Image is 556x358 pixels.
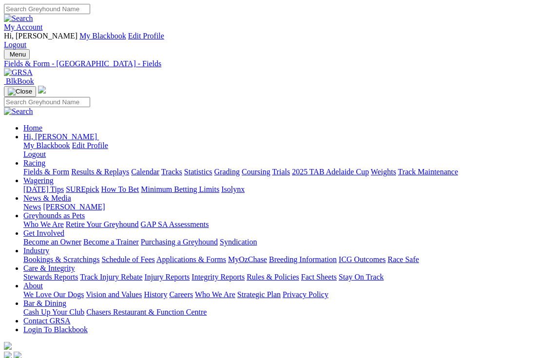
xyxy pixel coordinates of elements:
[23,220,552,229] div: Greyhounds as Pets
[4,342,12,350] img: logo-grsa-white.png
[72,141,108,150] a: Edit Profile
[4,107,33,116] img: Search
[4,14,33,23] img: Search
[23,299,66,307] a: Bar & Dining
[398,168,458,176] a: Track Maintenance
[4,68,33,77] img: GRSA
[247,273,299,281] a: Rules & Policies
[23,273,78,281] a: Stewards Reports
[23,308,552,317] div: Bar & Dining
[23,159,45,167] a: Racing
[141,185,219,193] a: Minimum Betting Limits
[8,88,32,95] img: Close
[220,238,257,246] a: Syndication
[23,203,552,211] div: News & Media
[339,273,383,281] a: Stay On Track
[169,290,193,299] a: Careers
[161,168,182,176] a: Tracks
[242,168,270,176] a: Coursing
[4,32,77,40] span: Hi, [PERSON_NAME]
[23,317,70,325] a: Contact GRSA
[23,229,64,237] a: Get Involved
[23,246,49,255] a: Industry
[128,32,164,40] a: Edit Profile
[23,255,99,264] a: Bookings & Scratchings
[23,273,552,282] div: Care & Integrity
[4,23,43,31] a: My Account
[23,308,84,316] a: Cash Up Your Club
[23,185,552,194] div: Wagering
[23,124,42,132] a: Home
[23,220,64,228] a: Who We Are
[192,273,245,281] a: Integrity Reports
[6,77,34,85] span: BlkBook
[23,290,552,299] div: About
[141,220,209,228] a: GAP SA Assessments
[43,203,105,211] a: [PERSON_NAME]
[184,168,212,176] a: Statistics
[23,168,69,176] a: Fields & Form
[38,86,46,94] img: logo-grsa-white.png
[269,255,337,264] a: Breeding Information
[301,273,337,281] a: Fact Sheets
[80,273,142,281] a: Track Injury Rebate
[292,168,369,176] a: 2025 TAB Adelaide Cup
[23,132,97,141] span: Hi, [PERSON_NAME]
[339,255,385,264] a: ICG Outcomes
[23,150,46,158] a: Logout
[144,290,167,299] a: History
[86,308,207,316] a: Chasers Restaurant & Function Centre
[71,168,129,176] a: Results & Replays
[131,168,159,176] a: Calendar
[23,176,54,185] a: Wagering
[4,49,30,59] button: Toggle navigation
[23,255,552,264] div: Industry
[4,86,36,97] button: Toggle navigation
[23,264,75,272] a: Care & Integrity
[4,4,90,14] input: Search
[228,255,267,264] a: MyOzChase
[23,132,99,141] a: Hi, [PERSON_NAME]
[141,238,218,246] a: Purchasing a Greyhound
[23,203,41,211] a: News
[83,238,139,246] a: Become a Trainer
[23,194,71,202] a: News & Media
[66,185,99,193] a: SUREpick
[156,255,226,264] a: Applications & Forms
[101,185,139,193] a: How To Bet
[272,168,290,176] a: Trials
[214,168,240,176] a: Grading
[101,255,154,264] a: Schedule of Fees
[66,220,139,228] a: Retire Your Greyhound
[221,185,245,193] a: Isolynx
[23,141,552,159] div: Hi, [PERSON_NAME]
[371,168,396,176] a: Weights
[237,290,281,299] a: Strategic Plan
[79,32,126,40] a: My Blackbook
[387,255,419,264] a: Race Safe
[23,325,88,334] a: Login To Blackbook
[23,290,84,299] a: We Love Our Dogs
[195,290,235,299] a: Who We Are
[23,185,64,193] a: [DATE] Tips
[86,290,142,299] a: Vision and Values
[23,211,85,220] a: Greyhounds as Pets
[4,77,34,85] a: BlkBook
[283,290,328,299] a: Privacy Policy
[4,40,26,49] a: Logout
[23,141,70,150] a: My Blackbook
[23,238,552,246] div: Get Involved
[144,273,190,281] a: Injury Reports
[4,32,552,49] div: My Account
[10,51,26,58] span: Menu
[4,59,552,68] a: Fields & Form - [GEOGRAPHIC_DATA] - Fields
[23,238,81,246] a: Become an Owner
[23,282,43,290] a: About
[23,168,552,176] div: Racing
[4,97,90,107] input: Search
